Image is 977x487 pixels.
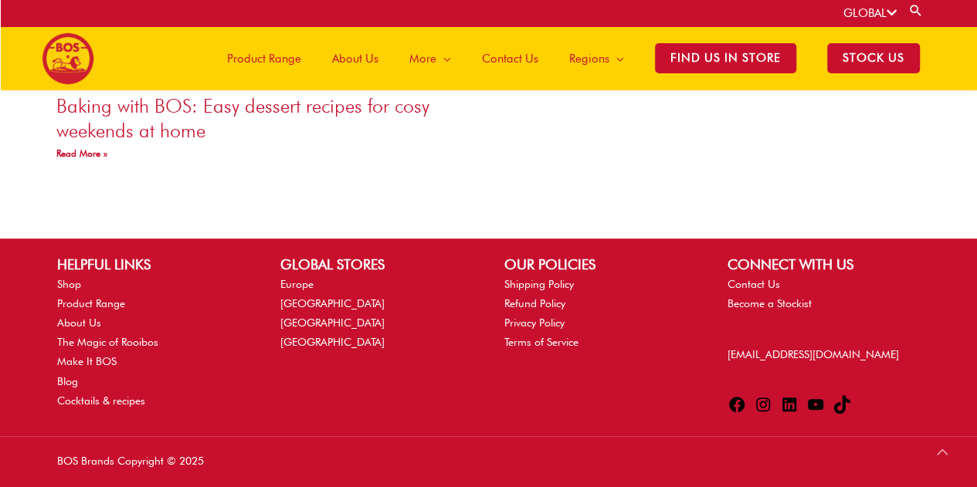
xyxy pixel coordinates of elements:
div: BOS Brands Copyright © 2025 [42,451,489,472]
a: Product Range [212,26,317,90]
a: Europe [280,278,314,290]
a: Find Us in Store [639,26,812,90]
a: STOCK US [812,26,935,90]
a: [GEOGRAPHIC_DATA] [280,297,385,309]
a: More [394,26,466,90]
h2: GLOBAL STORES [280,254,473,275]
span: Find Us in Store [655,43,796,73]
h2: CONNECT WITH US [728,254,920,275]
a: Become a Stockist [728,297,812,309]
a: Refund Policy [504,297,565,309]
a: Product Range [57,297,125,309]
a: Contact Us [728,278,780,290]
a: Shop [57,278,81,290]
a: Terms of Service [504,336,578,348]
a: Read more about Baking with BOS: Easy dessert recipes for cosy weekends at home [56,147,107,159]
a: Blog [57,375,78,387]
nav: CONNECT WITH US [728,275,920,313]
nav: HELPFUL LINKS [57,275,249,411]
a: Shipping Policy [504,278,574,290]
img: BOS logo finals-200px [42,32,94,85]
a: Cocktails & recipes [57,394,145,407]
a: Search button [908,3,924,18]
span: Contact Us [482,36,538,82]
a: Make It BOS [57,355,117,367]
a: GLOBAL [843,6,897,20]
span: More [409,36,436,82]
nav: GLOBAL STORES [280,275,473,353]
a: Regions [554,26,639,90]
a: About Us [57,316,101,329]
span: About Us [332,36,378,82]
h2: HELPFUL LINKS [57,254,249,275]
a: [EMAIL_ADDRESS][DOMAIN_NAME] [728,348,899,360]
span: Regions [569,36,609,82]
a: [GEOGRAPHIC_DATA] [280,336,385,348]
span: STOCK US [827,43,920,73]
a: Contact Us [466,26,554,90]
a: The Magic of Rooibos [57,336,158,348]
nav: OUR POLICIES [504,275,697,353]
a: About Us [317,26,394,90]
a: Baking with BOS: Easy dessert recipes for cosy weekends at home [56,94,429,143]
a: Privacy Policy [504,316,565,329]
h2: OUR POLICIES [504,254,697,275]
span: Product Range [227,36,301,82]
a: [GEOGRAPHIC_DATA] [280,316,385,329]
nav: Site Navigation [200,26,935,90]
